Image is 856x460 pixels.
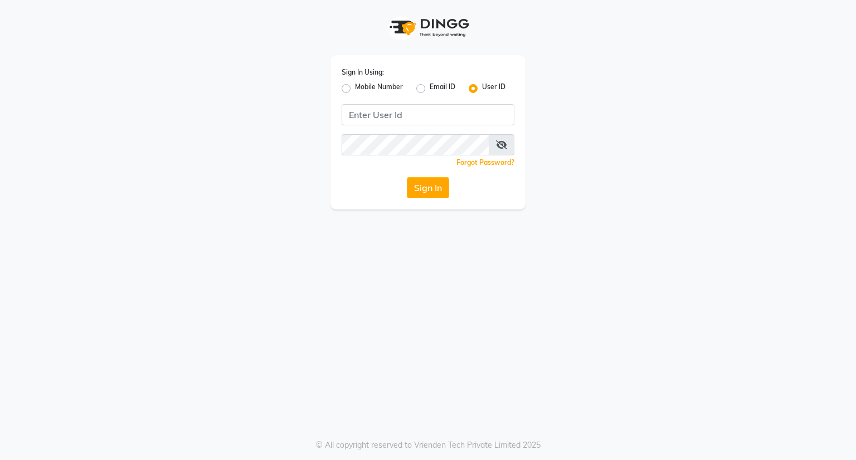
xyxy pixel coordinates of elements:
label: Sign In Using: [342,67,384,77]
label: User ID [482,82,505,95]
input: Username [342,104,514,125]
label: Mobile Number [355,82,403,95]
label: Email ID [430,82,455,95]
button: Sign In [407,177,449,198]
input: Username [342,134,489,155]
a: Forgot Password? [456,158,514,167]
img: logo1.svg [383,11,473,44]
